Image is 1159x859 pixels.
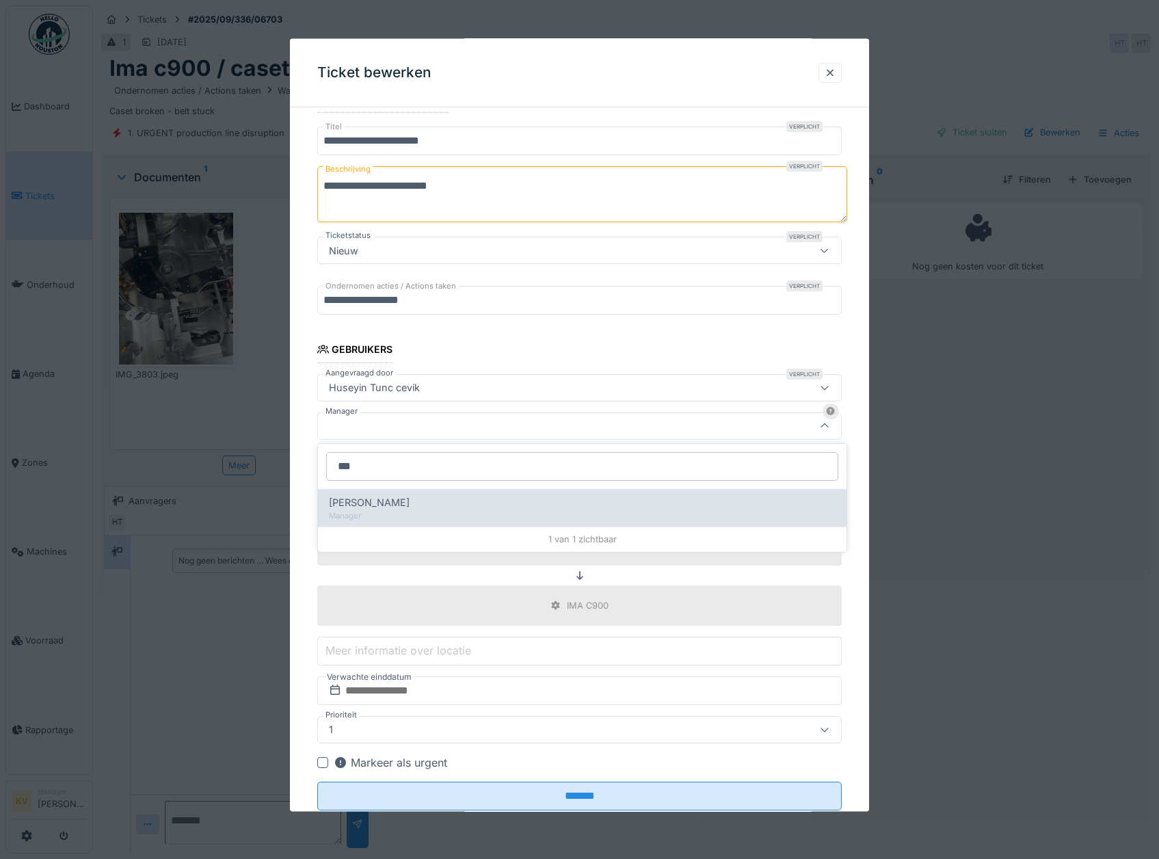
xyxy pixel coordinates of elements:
[317,339,393,362] div: Gebruikers
[323,642,474,659] label: Meer informatie over locatie
[786,231,823,242] div: Verplicht
[323,405,360,417] label: Manager
[323,230,373,241] label: Ticketstatus
[567,598,609,611] div: IMA C900
[329,510,836,522] div: Manager
[317,64,431,81] h3: Ticket bewerken
[317,90,449,113] div: Algemene informatie
[786,161,823,172] div: Verplicht
[325,670,413,685] label: Verwachte einddatum
[323,709,360,721] label: Prioriteit
[323,161,373,178] label: Beschrijving
[318,527,847,551] div: 1 van 1 zichtbaar
[323,380,425,395] div: Huseyin Tunc cevik
[323,722,338,737] div: 1
[334,754,447,771] div: Markeer als urgent
[323,280,459,292] label: Ondernomen acties / Actions taken
[786,121,823,132] div: Verplicht
[786,368,823,379] div: Verplicht
[323,367,396,378] label: Aangevraagd door
[786,280,823,291] div: Verplicht
[323,243,364,258] div: Nieuw
[323,121,345,133] label: Titel
[329,495,410,510] span: [PERSON_NAME]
